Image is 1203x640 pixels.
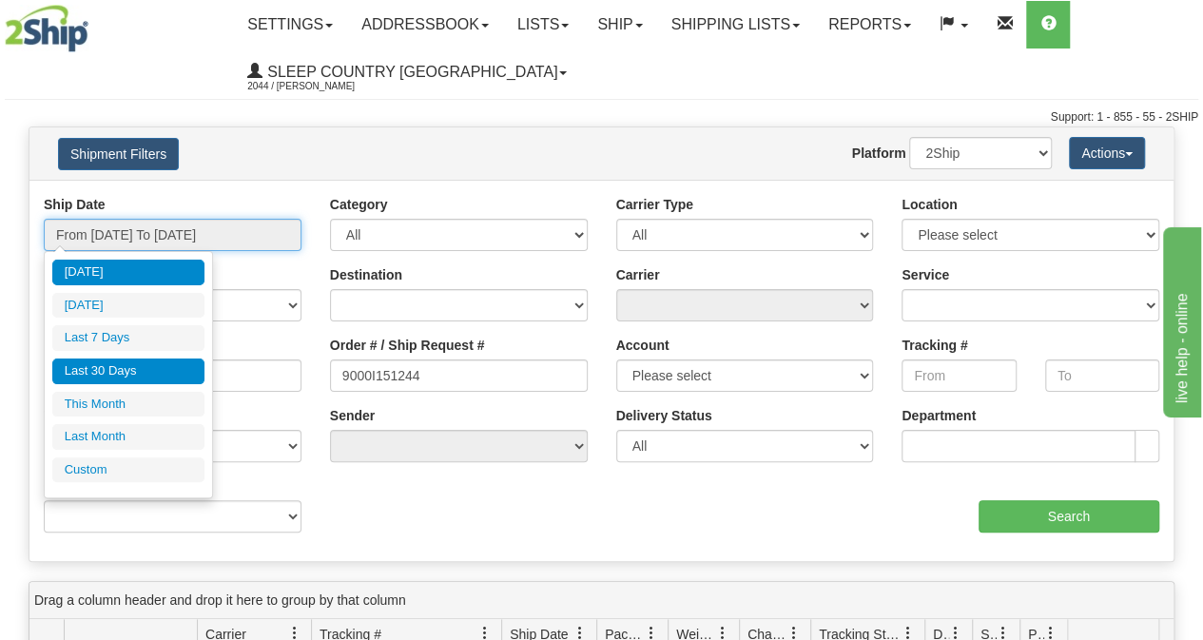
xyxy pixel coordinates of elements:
label: Platform [852,144,906,163]
a: Sleep Country [GEOGRAPHIC_DATA] 2044 / [PERSON_NAME] [233,48,581,96]
label: Location [902,195,957,214]
label: Category [330,195,388,214]
label: Order # / Ship Request # [330,336,485,355]
input: To [1045,359,1159,392]
span: Sleep Country [GEOGRAPHIC_DATA] [262,64,557,80]
li: This Month [52,392,204,417]
input: From [902,359,1016,392]
label: Account [616,336,669,355]
li: Custom [52,457,204,483]
label: Destination [330,265,402,284]
label: Sender [330,406,375,425]
button: Shipment Filters [58,138,179,170]
li: [DATE] [52,293,204,319]
label: Service [902,265,949,284]
li: [DATE] [52,260,204,285]
a: Lists [503,1,583,48]
a: Reports [814,1,925,48]
input: Search [979,500,1160,533]
label: Tracking # [902,336,967,355]
a: Ship [583,1,656,48]
img: logo2044.jpg [5,5,88,52]
li: Last 7 Days [52,325,204,351]
div: Support: 1 - 855 - 55 - 2SHIP [5,109,1198,126]
div: live help - online [14,11,176,34]
button: Actions [1069,137,1145,169]
li: Last Month [52,424,204,450]
a: Addressbook [347,1,503,48]
label: Department [902,406,976,425]
label: Ship Date [44,195,106,214]
span: 2044 / [PERSON_NAME] [247,77,390,96]
a: Shipping lists [657,1,814,48]
iframe: chat widget [1159,223,1201,417]
label: Delivery Status [616,406,712,425]
div: grid grouping header [29,582,1174,619]
label: Carrier [616,265,660,284]
label: Carrier Type [616,195,693,214]
li: Last 30 Days [52,359,204,384]
a: Settings [233,1,347,48]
